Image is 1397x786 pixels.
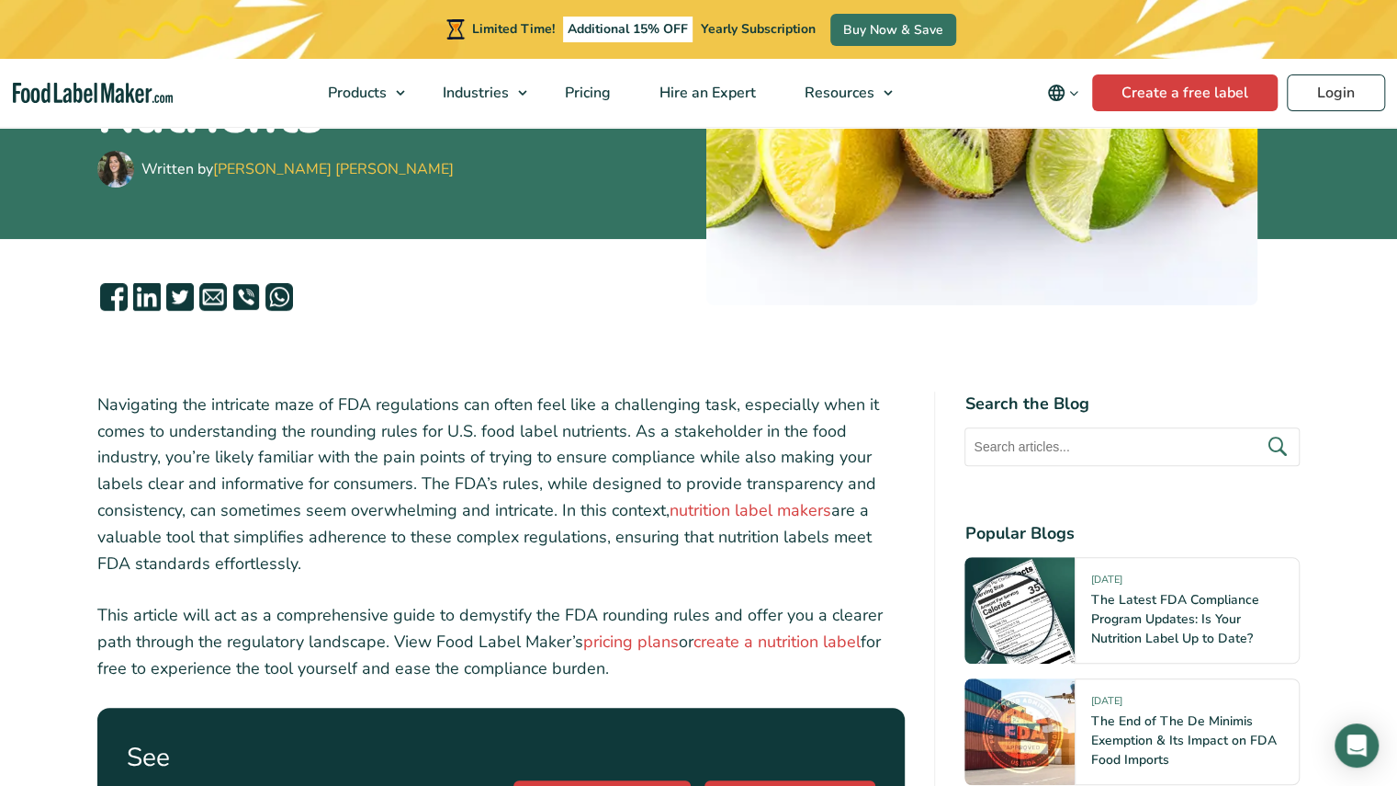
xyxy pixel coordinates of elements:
[1090,591,1258,647] a: The Latest FDA Compliance Program Updates: Is Your Nutrition Label Up to Date?
[964,427,1300,466] input: Search articles...
[670,499,831,521] a: nutrition label makers
[964,521,1300,546] h4: Popular Blogs
[563,17,693,42] span: Additional 15% OFF
[583,631,679,653] a: pricing plans
[13,83,173,104] a: Food Label Maker homepage
[304,59,414,127] a: Products
[964,392,1300,416] h4: Search the Blog
[1090,573,1121,594] span: [DATE]
[1092,74,1278,111] a: Create a free label
[141,158,454,180] div: Written by
[559,83,613,103] span: Pricing
[97,151,134,188] img: Maria Abi Hanna - Food Label Maker
[693,631,861,653] a: create a nutrition label
[541,59,631,127] a: Pricing
[213,159,454,179] a: [PERSON_NAME] [PERSON_NAME]
[97,602,906,681] p: This article will act as a comprehensive guide to demystify the FDA rounding rules and offer you ...
[419,59,536,127] a: Industries
[1034,74,1092,111] button: Change language
[830,14,956,46] a: Buy Now & Save
[701,20,816,38] span: Yearly Subscription
[472,20,555,38] span: Limited Time!
[1287,74,1385,111] a: Login
[781,59,902,127] a: Resources
[1090,694,1121,715] span: [DATE]
[437,83,511,103] span: Industries
[636,59,776,127] a: Hire an Expert
[799,83,876,103] span: Resources
[97,392,906,577] p: Navigating the intricate maze of FDA regulations can often feel like a challenging task, especial...
[1335,723,1379,768] div: Open Intercom Messenger
[322,83,389,103] span: Products
[1090,712,1276,769] a: The End of The De Minimis Exemption & Its Impact on FDA Food Imports
[654,83,758,103] span: Hire an Expert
